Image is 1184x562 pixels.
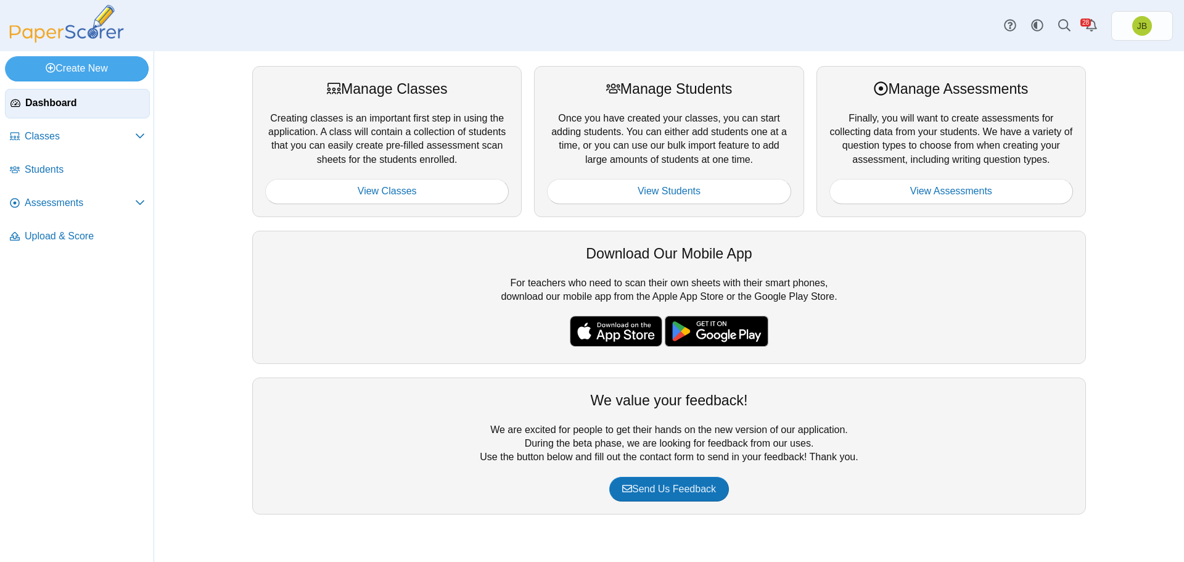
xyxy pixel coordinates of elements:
[265,79,509,99] div: Manage Classes
[829,179,1073,204] a: View Assessments
[25,163,145,176] span: Students
[25,130,135,143] span: Classes
[665,316,768,347] img: google-play-badge.png
[265,179,509,204] a: View Classes
[25,229,145,243] span: Upload & Score
[265,391,1073,410] div: We value your feedback!
[1137,22,1147,30] span: Joel Boyd
[5,56,149,81] a: Create New
[265,244,1073,263] div: Download Our Mobile App
[534,66,804,217] div: Once you have created your classes, you can start adding students. You can either add students on...
[622,484,716,494] span: Send Us Feedback
[1111,11,1173,41] a: Joel Boyd
[1078,12,1105,39] a: Alerts
[25,196,135,210] span: Assessments
[5,155,150,185] a: Students
[5,122,150,152] a: Classes
[609,477,729,502] a: Send Us Feedback
[547,79,791,99] div: Manage Students
[252,66,522,217] div: Creating classes is an important first step in using the application. A class will contain a coll...
[5,34,128,44] a: PaperScorer
[5,222,150,252] a: Upload & Score
[5,189,150,218] a: Assessments
[5,89,150,118] a: Dashboard
[570,316,662,347] img: apple-store-badge.svg
[252,231,1086,364] div: For teachers who need to scan their own sheets with their smart phones, download our mobile app f...
[252,378,1086,514] div: We are excited for people to get their hands on the new version of our application. During the be...
[5,5,128,43] img: PaperScorer
[547,179,791,204] a: View Students
[1132,16,1152,36] span: Joel Boyd
[25,96,144,110] span: Dashboard
[829,79,1073,99] div: Manage Assessments
[816,66,1086,217] div: Finally, you will want to create assessments for collecting data from your students. We have a va...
